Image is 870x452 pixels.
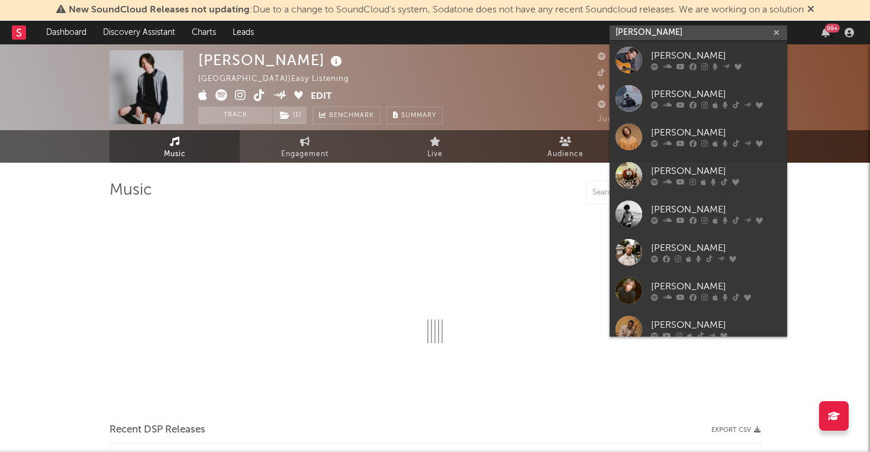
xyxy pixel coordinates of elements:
span: Recent DSP Releases [109,423,205,437]
a: Benchmark [312,106,381,124]
a: [PERSON_NAME] [610,118,787,156]
a: Charts [183,21,224,44]
span: 24,391 [598,85,637,93]
span: 4,827,565 Monthly Listeners [598,101,723,109]
div: [PERSON_NAME] [651,203,781,217]
div: [PERSON_NAME] [651,164,781,179]
span: Dismiss [807,5,814,15]
div: [PERSON_NAME] [651,280,781,294]
div: [PERSON_NAME] [651,318,781,332]
span: Jump Score: 72.0 [598,115,667,123]
a: Music [109,130,240,163]
span: Live [427,147,443,162]
span: ( 1 ) [272,106,307,124]
span: Audience [547,147,584,162]
button: Export CSV [711,427,761,434]
input: Search for artists [610,25,787,40]
div: [PERSON_NAME] [651,241,781,256]
div: 99 + [825,24,840,33]
a: Discovery Assistant [95,21,183,44]
button: (1) [273,106,307,124]
div: [PERSON_NAME] [651,49,781,63]
a: Live [370,130,500,163]
a: Leads [224,21,262,44]
a: Dashboard [38,21,95,44]
a: [PERSON_NAME] [610,41,787,79]
div: [GEOGRAPHIC_DATA] | Easy Listening [198,72,363,86]
div: [PERSON_NAME] [651,126,781,140]
span: Summary [401,112,436,119]
div: [PERSON_NAME] [198,50,345,70]
span: 702,340 [598,53,644,61]
span: Music [164,147,186,162]
a: [PERSON_NAME] [610,272,787,310]
a: Engagement [240,130,370,163]
button: Summary [386,106,443,124]
span: Benchmark [329,109,374,123]
a: [PERSON_NAME] [610,310,787,348]
input: Search by song name or URL [587,188,711,198]
button: Edit [311,89,332,104]
a: [PERSON_NAME] [610,79,787,118]
a: [PERSON_NAME] [610,195,787,233]
a: [PERSON_NAME] [610,156,787,195]
button: 99+ [821,28,830,37]
a: Audience [500,130,630,163]
a: [PERSON_NAME] [610,233,787,272]
span: : Due to a change to SoundCloud's system, Sodatone does not have any recent Soundcloud releases. ... [69,5,804,15]
span: 560,700 [598,69,645,77]
span: New SoundCloud Releases not updating [69,5,250,15]
button: Track [198,106,272,124]
div: [PERSON_NAME] [651,88,781,102]
span: Engagement [281,147,328,162]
